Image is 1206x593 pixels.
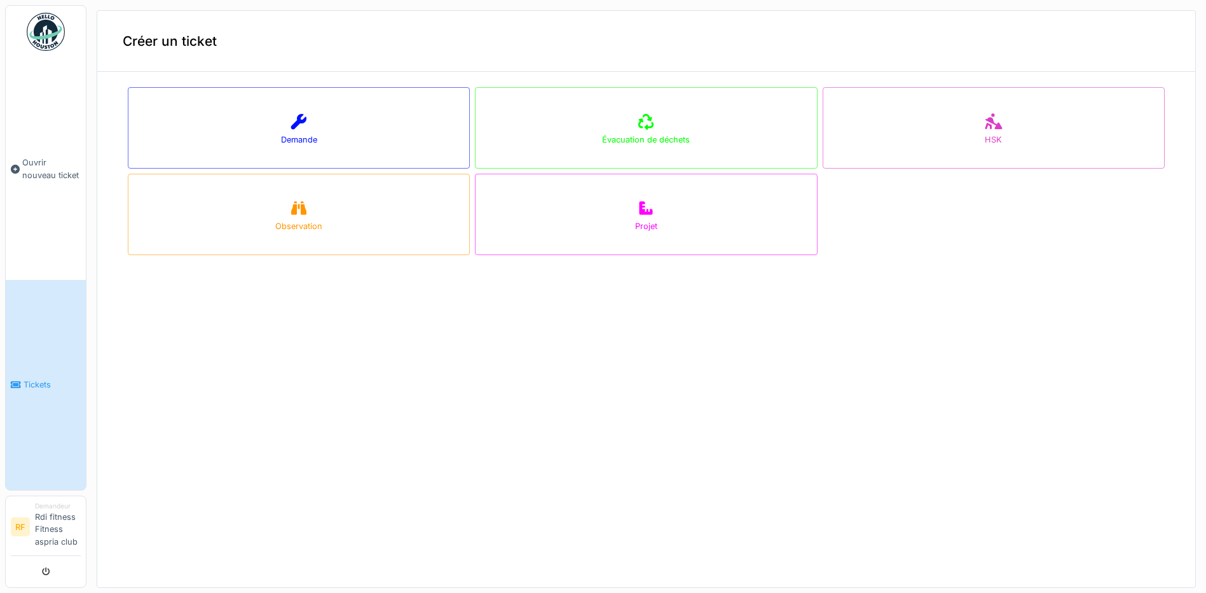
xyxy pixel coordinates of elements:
[11,517,30,536] li: RF
[6,58,86,280] a: Ouvrir nouveau ticket
[635,220,657,232] div: Projet
[602,134,690,146] div: Évacuation de déchets
[27,13,65,51] img: Badge_color-CXgf-gQk.svg
[281,134,317,146] div: Demande
[35,501,81,511] div: Demandeur
[6,280,86,490] a: Tickets
[22,157,81,181] span: Ouvrir nouveau ticket
[35,501,81,553] li: Rdi fitness Fitness aspria club
[985,134,1002,146] div: HSK
[11,501,81,556] a: RF DemandeurRdi fitness Fitness aspria club
[24,379,81,391] span: Tickets
[97,11,1195,72] div: Créer un ticket
[275,220,322,232] div: Observation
